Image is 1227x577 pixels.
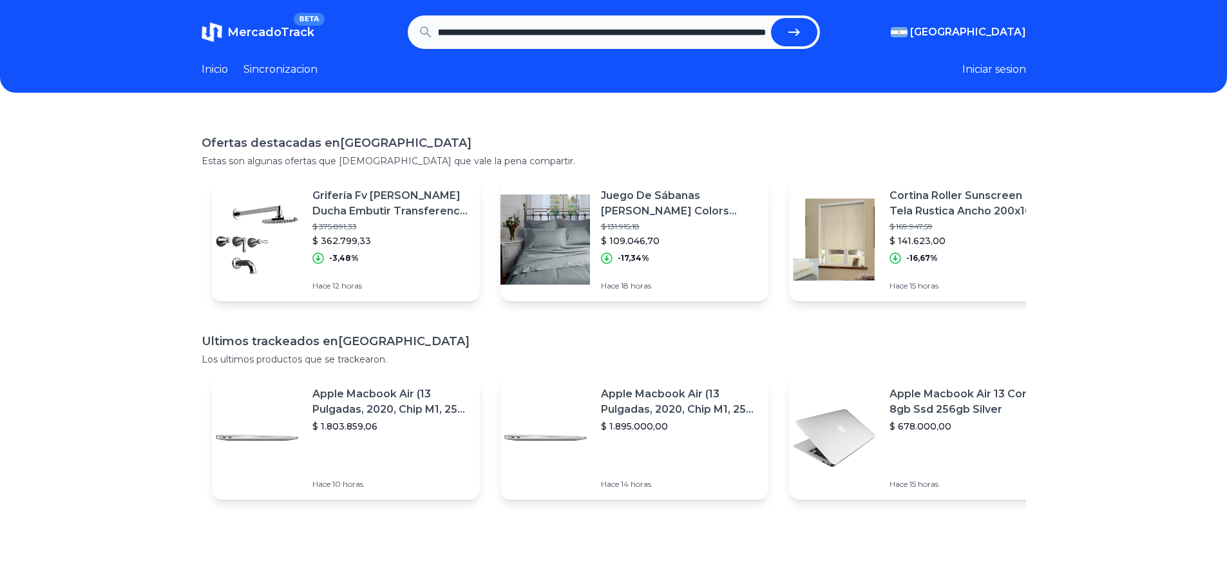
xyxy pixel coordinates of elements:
[601,420,758,433] p: $ 1.895.000,00
[202,155,1026,167] p: Estas son algunas ofertas que [DEMOGRAPHIC_DATA] que vale la pena compartir.
[202,134,1026,152] h1: Ofertas destacadas en [GEOGRAPHIC_DATA]
[906,253,938,263] p: -16,67%
[312,386,470,417] p: Apple Macbook Air (13 Pulgadas, 2020, Chip M1, 256 Gb De Ssd, 8 Gb De Ram) - Plata
[500,376,768,500] a: Featured imageApple Macbook Air (13 Pulgadas, 2020, Chip M1, 256 Gb De Ssd, 8 Gb De Ram) - Plata$...
[227,25,314,39] span: MercadoTrack
[212,194,302,285] img: Featured image
[312,188,470,219] p: Grifería Fv [PERSON_NAME] Ducha Embutir Transferencia 103/62 Ahora 12 Y 18
[212,376,480,500] a: Featured imageApple Macbook Air (13 Pulgadas, 2020, Chip M1, 256 Gb De Ssd, 8 Gb De Ram) - Plata$...
[202,353,1026,366] p: Los ultimos productos que se trackearon.
[889,281,1047,291] p: Hace 15 horas
[212,178,480,301] a: Featured imageGrifería Fv [PERSON_NAME] Ducha Embutir Transferencia 103/62 Ahora 12 Y 18$ 375.891...
[889,386,1047,417] p: Apple Macbook Air 13 Core I5 8gb Ssd 256gb Silver
[243,62,318,77] a: Sincronizacion
[789,393,879,483] img: Featured image
[889,479,1047,489] p: Hace 15 horas
[202,62,228,77] a: Inicio
[789,178,1057,301] a: Featured imageCortina Roller Sunscreen Tela Rustica Ancho 200x160 Alto$ 169.947,59$ 141.623,00-16...
[889,188,1047,219] p: Cortina Roller Sunscreen Tela Rustica Ancho 200x160 Alto
[500,194,591,285] img: Featured image
[601,386,758,417] p: Apple Macbook Air (13 Pulgadas, 2020, Chip M1, 256 Gb De Ssd, 8 Gb De Ram) - Plata
[891,27,908,37] img: Argentina
[889,234,1047,247] p: $ 141.623,00
[312,420,470,433] p: $ 1.803.859,06
[910,24,1026,40] span: [GEOGRAPHIC_DATA]
[212,393,302,483] img: Featured image
[500,393,591,483] img: Featured image
[312,281,470,291] p: Hace 12 horas
[618,253,649,263] p: -17,34%
[889,222,1047,232] p: $ 169.947,59
[962,62,1026,77] button: Iniciar sesion
[601,479,758,489] p: Hace 14 horas
[789,376,1057,500] a: Featured imageApple Macbook Air 13 Core I5 8gb Ssd 256gb Silver$ 678.000,00Hace 15 horas
[329,253,359,263] p: -3,48%
[312,222,470,232] p: $ 375.891,33
[202,22,222,43] img: MercadoTrack
[500,178,768,301] a: Featured imageJuego De Sábanas [PERSON_NAME] Colors [PERSON_NAME] 200 Hilos 100% Algodón$ 131.915...
[789,194,879,285] img: Featured image
[601,234,758,247] p: $ 109.046,70
[601,281,758,291] p: Hace 18 horas
[294,13,324,26] span: BETA
[202,22,314,43] a: MercadoTrackBETA
[889,420,1047,433] p: $ 678.000,00
[202,332,1026,350] h1: Ultimos trackeados en [GEOGRAPHIC_DATA]
[312,234,470,247] p: $ 362.799,33
[891,24,1026,40] button: [GEOGRAPHIC_DATA]
[601,188,758,219] p: Juego De Sábanas [PERSON_NAME] Colors [PERSON_NAME] 200 Hilos 100% Algodón
[312,479,470,489] p: Hace 10 horas
[601,222,758,232] p: $ 131.915,18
